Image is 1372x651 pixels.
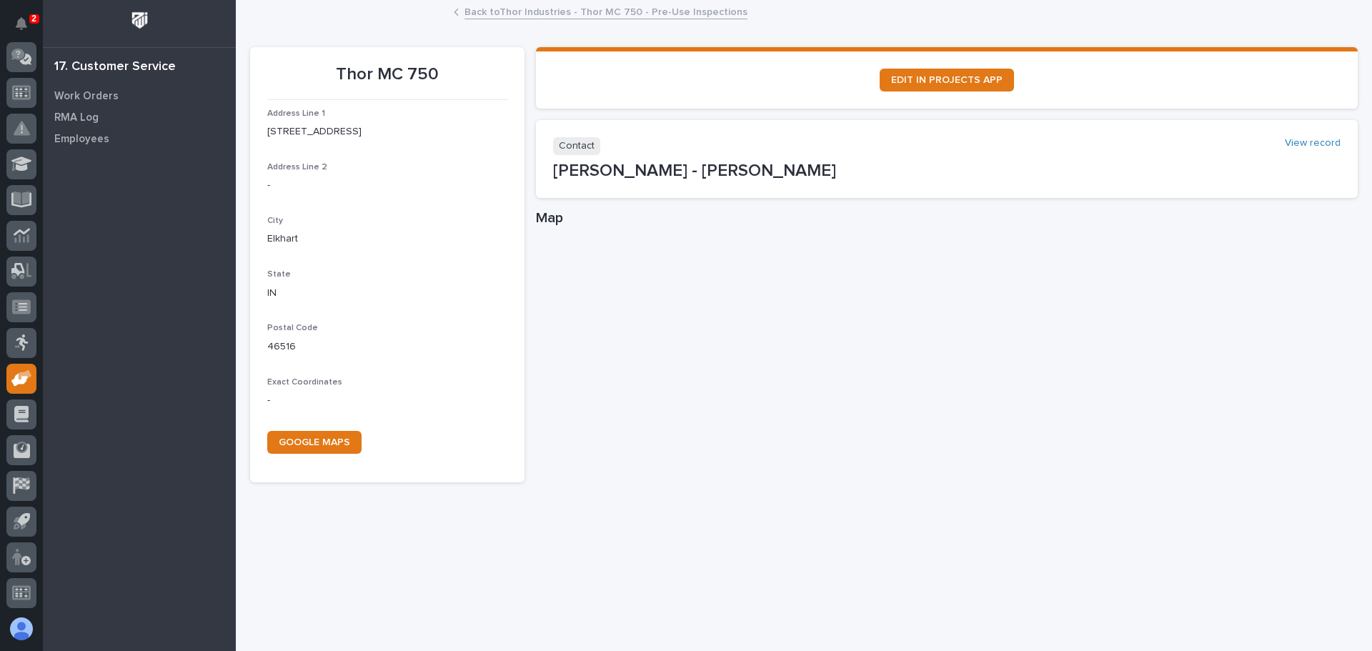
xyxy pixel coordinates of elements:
[43,106,236,128] a: RMA Log
[267,393,270,408] p: -
[553,137,600,155] p: Contact
[6,614,36,644] button: users-avatar
[54,111,99,124] p: RMA Log
[54,59,176,75] div: 17. Customer Service
[553,161,1341,182] p: [PERSON_NAME] - [PERSON_NAME]
[279,437,350,447] span: GOOGLE MAPS
[267,217,283,225] span: City
[267,232,298,247] p: Elkhart
[536,209,1358,227] h1: Map
[267,109,325,118] span: Address Line 1
[126,7,153,34] img: Workspace Logo
[267,64,507,85] p: Thor MC 750
[880,69,1014,91] a: EDIT IN PROJECTS APP
[267,286,277,301] p: IN
[267,178,270,193] p: -
[267,124,362,139] p: [STREET_ADDRESS]
[54,133,109,146] p: Employees
[464,3,747,19] a: Back toThor Industries - Thor MC 750 - Pre-Use Inspections
[267,270,291,279] span: State
[267,378,342,387] span: Exact Coordinates
[18,17,36,40] div: Notifications2
[31,14,36,24] p: 2
[43,128,236,149] a: Employees
[267,431,362,454] a: GOOGLE MAPS
[54,90,119,103] p: Work Orders
[6,9,36,39] button: Notifications
[267,163,327,172] span: Address Line 2
[43,85,236,106] a: Work Orders
[891,75,1003,85] span: EDIT IN PROJECTS APP
[267,324,318,332] span: Postal Code
[267,339,296,354] p: 46516
[1285,137,1341,149] a: View record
